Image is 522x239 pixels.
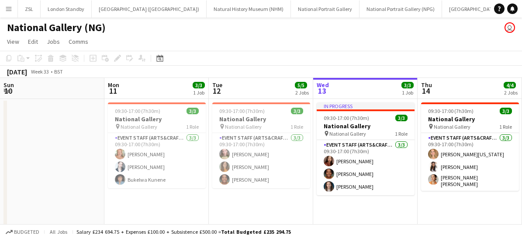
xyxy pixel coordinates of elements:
[7,38,19,46] span: View
[317,140,415,195] app-card-role: Event Staff (Arts&Crafts)3/309:30-17:00 (7h30m)[PERSON_NAME][PERSON_NAME][PERSON_NAME]
[29,68,51,75] span: Week 33
[420,86,432,96] span: 14
[65,36,92,47] a: Comms
[428,108,474,114] span: 09:30-17:00 (7h30m)
[395,130,408,137] span: 1 Role
[402,89,413,96] div: 1 Job
[499,123,512,130] span: 1 Role
[76,228,291,235] div: Salary £234 694.75 + Expenses £100.00 + Subsistence £500.00 =
[48,228,69,235] span: All jobs
[108,115,206,123] h3: National Gallery
[317,81,329,89] span: Wed
[193,82,205,88] span: 3/3
[315,86,329,96] span: 13
[295,82,307,88] span: 5/5
[207,0,291,18] button: Natural History Museum (NHM)
[211,86,222,96] span: 12
[212,81,222,89] span: Tue
[115,108,160,114] span: 09:30-17:00 (7h30m)
[317,102,415,195] app-job-card: In progress09:30-17:00 (7h30m)3/3National Gallery National Gallery1 RoleEvent Staff (Arts&Crafts)...
[7,21,106,34] h1: National Gallery (NG)
[108,102,206,188] app-job-card: 09:30-17:00 (7h30m)3/3National Gallery National Gallery1 RoleEvent Staff (Arts&Crafts)3/309:30-17...
[2,86,14,96] span: 10
[187,108,199,114] span: 3/3
[3,81,14,89] span: Sun
[442,0,518,18] button: [GEOGRAPHIC_DATA] (HES)
[193,89,204,96] div: 1 Job
[108,81,119,89] span: Mon
[395,115,408,121] span: 3/3
[225,123,262,130] span: National Gallery
[401,82,414,88] span: 3/3
[421,133,519,191] app-card-role: Event Staff (Arts&Crafts)3/309:30-17:00 (7h30m)[PERSON_NAME][US_STATE][PERSON_NAME][PERSON_NAME] ...
[212,102,310,188] app-job-card: 09:30-17:00 (7h30m)3/3National Gallery National Gallery1 RoleEvent Staff (Arts&Crafts)3/309:30-17...
[221,228,291,235] span: Total Budgeted £235 294.75
[41,0,92,18] button: London Standby
[212,133,310,188] app-card-role: Event Staff (Arts&Crafts)3/309:30-17:00 (7h30m)[PERSON_NAME][PERSON_NAME][PERSON_NAME]
[14,229,39,235] span: Budgeted
[219,108,265,114] span: 09:30-17:00 (7h30m)
[500,108,512,114] span: 3/3
[329,130,366,137] span: National Gallery
[108,133,206,188] app-card-role: Event Staff (Arts&Crafts)3/309:30-17:00 (7h30m)[PERSON_NAME][PERSON_NAME]Bukelwa Kunene
[317,122,415,130] h3: National Gallery
[18,0,41,18] button: ZSL
[3,36,23,47] a: View
[434,123,470,130] span: National Gallery
[92,0,207,18] button: [GEOGRAPHIC_DATA] ([GEOGRAPHIC_DATA])
[121,123,157,130] span: National Gallery
[505,22,515,33] app-user-avatar: Claudia Lewis
[54,68,63,75] div: BST
[291,0,360,18] button: National Portrait Gallery
[4,227,41,237] button: Budgeted
[290,123,303,130] span: 1 Role
[212,115,310,123] h3: National Gallery
[504,82,516,88] span: 4/4
[47,38,60,46] span: Jobs
[7,67,27,76] div: [DATE]
[421,81,432,89] span: Thu
[291,108,303,114] span: 3/3
[186,123,199,130] span: 1 Role
[504,89,518,96] div: 2 Jobs
[107,86,119,96] span: 11
[317,102,415,109] div: In progress
[69,38,88,46] span: Comms
[324,115,369,121] span: 09:30-17:00 (7h30m)
[43,36,63,47] a: Jobs
[360,0,442,18] button: National Portrait Gallery (NPG)
[24,36,41,47] a: Edit
[295,89,309,96] div: 2 Jobs
[28,38,38,46] span: Edit
[421,115,519,123] h3: National Gallery
[421,102,519,191] app-job-card: 09:30-17:00 (7h30m)3/3National Gallery National Gallery1 RoleEvent Staff (Arts&Crafts)3/309:30-17...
